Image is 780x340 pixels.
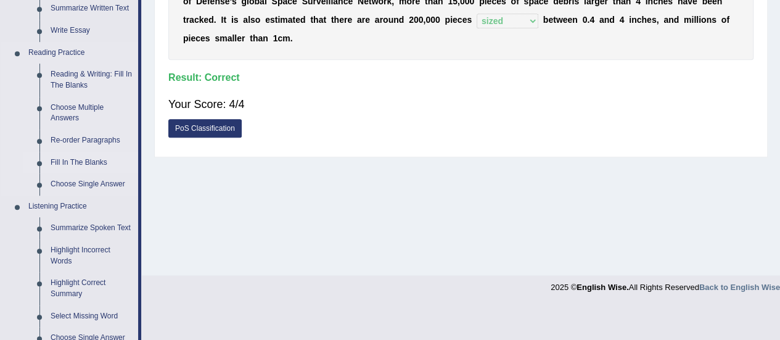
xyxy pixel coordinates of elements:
a: Listening Practice [23,196,138,218]
b: t [553,15,556,25]
a: Re-order Paragraphs [45,130,138,152]
b: i [629,15,631,25]
a: Reading & Writing: Fill In The Blanks [45,64,138,96]
b: 2 [409,15,414,25]
b: d [399,15,404,25]
b: m [220,33,227,43]
b: p [445,15,450,25]
a: Write Essay [45,20,138,42]
b: s [234,15,239,25]
b: 4 [589,15,594,25]
b: h [641,15,647,25]
b: m [280,15,287,25]
b: i [188,33,191,43]
b: f [726,15,729,25]
b: d [208,15,214,25]
b: t [292,15,295,25]
b: . [587,15,589,25]
strong: Back to English Wise [699,283,780,292]
b: a [288,15,293,25]
b: a [258,33,263,43]
a: Highlight Incorrect Words [45,239,138,272]
b: e [647,15,652,25]
b: 0 [425,15,430,25]
b: t [223,15,226,25]
a: PoS Classification [168,119,242,138]
b: e [563,15,568,25]
b: h [313,15,319,25]
b: s [712,15,716,25]
b: e [203,15,208,25]
div: Your Score: 4/4 [168,89,753,119]
b: t [183,15,186,25]
b: , [423,15,425,25]
b: o [255,15,261,25]
b: c [458,15,462,25]
b: . [214,15,216,25]
b: o [383,15,388,25]
b: p [183,33,189,43]
b: l [232,33,234,43]
b: r [379,15,382,25]
b: o [701,15,707,25]
b: 4 [619,15,624,25]
b: n [604,15,610,25]
b: c [277,33,282,43]
b: i [699,15,701,25]
b: a [228,33,232,43]
b: i [691,15,694,25]
b: t [275,15,278,25]
b: 0 [414,15,419,25]
b: 1 [273,33,278,43]
b: u [388,15,393,25]
b: . [290,33,293,43]
a: Select Missing Word [45,305,138,328]
b: h [334,15,339,25]
b: n [393,15,399,25]
a: Choose Multiple Answers [45,97,138,130]
b: n [572,15,578,25]
a: Highlight Correct Summary [45,272,138,305]
b: d [609,15,615,25]
b: s [215,33,220,43]
a: Choose Single Answer [45,173,138,196]
div: 2025 © All Rights Reserved [551,275,780,293]
b: d [300,15,306,25]
b: l [696,15,699,25]
b: i [277,15,280,25]
b: e [365,15,370,25]
b: e [347,15,352,25]
b: w [556,15,563,25]
b: m [684,15,691,25]
b: b [543,15,549,25]
b: c [636,15,641,25]
b: I [221,15,223,25]
b: n [631,15,637,25]
b: h [253,33,258,43]
b: e [453,15,458,25]
b: 0 [435,15,440,25]
b: n [706,15,712,25]
b: c [194,15,199,25]
b: n [263,33,268,43]
b: t [323,15,326,25]
b: c [195,33,200,43]
b: s [467,15,472,25]
b: r [186,15,189,25]
b: e [200,33,205,43]
b: a [375,15,380,25]
a: Fill In The Blanks [45,152,138,174]
h4: Result: [168,72,753,83]
b: e [548,15,553,25]
b: l [248,15,250,25]
b: e [237,33,242,43]
b: 0 [582,15,587,25]
b: n [668,15,674,25]
b: e [295,15,300,25]
b: , [656,15,659,25]
b: s [250,15,255,25]
b: k [199,15,204,25]
a: Reading Practice [23,42,138,64]
b: a [189,15,194,25]
b: d [673,15,679,25]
